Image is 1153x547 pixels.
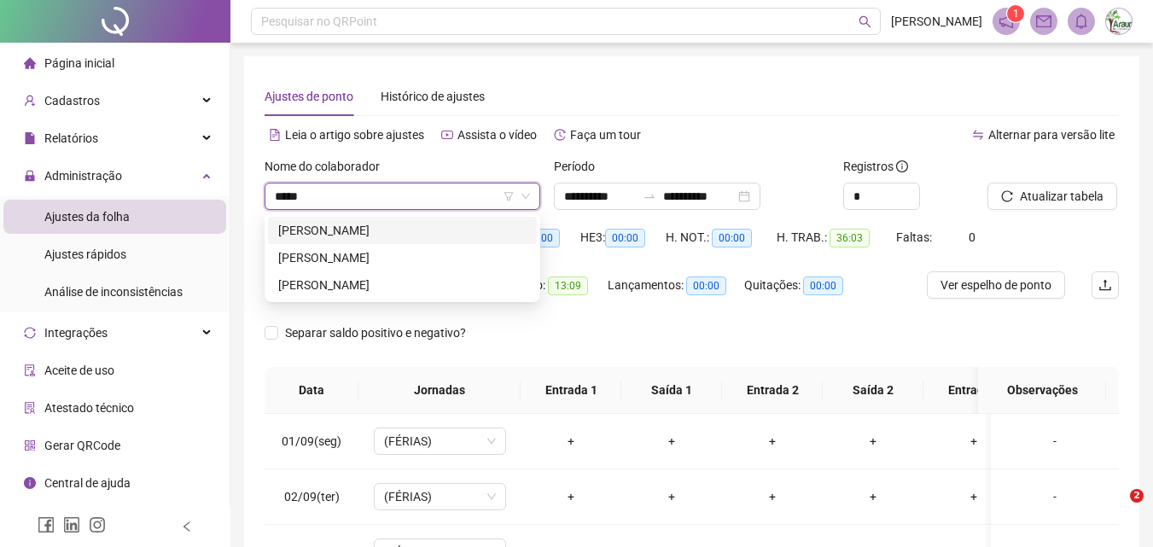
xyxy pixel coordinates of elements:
[608,276,744,295] div: Lançamentos:
[24,402,36,414] span: solution
[1130,489,1144,503] span: 2
[987,183,1117,210] button: Atualizar tabela
[1098,278,1112,292] span: upload
[1106,9,1132,34] img: 48028
[278,276,527,294] div: [PERSON_NAME]
[534,432,608,451] div: +
[24,439,36,451] span: qrcode
[744,276,864,295] div: Quitações:
[859,15,871,28] span: search
[635,487,708,506] div: +
[24,95,36,107] span: user-add
[1005,487,1105,506] div: -
[44,476,131,490] span: Central de ajuda
[44,364,114,377] span: Aceite de uso
[830,229,870,247] span: 36:03
[643,189,656,203] span: to
[923,367,1024,414] th: Entrada 3
[44,285,183,299] span: Análise de inconsistências
[504,191,514,201] span: filter
[896,160,908,172] span: info-circle
[384,428,496,454] span: (FÉRIAS)
[999,14,1014,29] span: notification
[44,326,108,340] span: Integrações
[843,157,908,176] span: Registros
[269,129,281,141] span: file-text
[969,230,975,244] span: 0
[1001,190,1013,202] span: reload
[268,217,537,244] div: BRUNO CEZAR DA SILVA RAMOS
[937,487,1010,506] div: +
[534,487,608,506] div: +
[278,323,473,342] span: Separar saldo positivo e negativo?
[441,129,453,141] span: youtube
[1036,14,1051,29] span: mail
[1074,14,1089,29] span: bell
[621,367,722,414] th: Saída 1
[1007,5,1024,22] sup: 1
[521,191,531,201] span: down
[24,57,36,69] span: home
[381,90,485,103] span: Histórico de ajustes
[44,94,100,108] span: Cadastros
[265,367,358,414] th: Data
[24,327,36,339] span: sync
[44,401,134,415] span: Atestado técnico
[896,230,935,244] span: Faltas:
[358,367,521,414] th: Jornadas
[823,367,923,414] th: Saída 2
[24,477,36,489] span: info-circle
[44,439,120,452] span: Gerar QRCode
[836,487,910,506] div: +
[972,129,984,141] span: swap
[265,90,353,103] span: Ajustes de ponto
[24,132,36,144] span: file
[736,432,809,451] div: +
[278,221,527,240] div: [PERSON_NAME]
[285,128,424,142] span: Leia o artigo sobre ajustes
[282,434,341,448] span: 01/09(seg)
[666,228,777,247] div: H. NOT.:
[44,169,122,183] span: Administração
[384,484,496,509] span: (FÉRIAS)
[777,228,896,247] div: H. TRAB.:
[554,129,566,141] span: history
[643,189,656,203] span: swap-right
[1013,8,1019,20] span: 1
[521,367,621,414] th: Entrada 1
[24,170,36,182] span: lock
[686,276,726,295] span: 00:00
[181,521,193,532] span: left
[891,12,982,31] span: [PERSON_NAME]
[736,487,809,506] div: +
[284,490,340,503] span: 02/09(ter)
[24,364,36,376] span: audit
[635,432,708,451] div: +
[803,276,843,295] span: 00:00
[988,128,1115,142] span: Alternar para versão lite
[940,276,1051,294] span: Ver espelho de ponto
[265,157,391,176] label: Nome do colaborador
[268,244,537,271] div: BRUNO RIBEIRO DA CRUZ DA SILVEIRA
[268,271,537,299] div: BRUNO ROCHA GERONIMO
[554,157,606,176] label: Período
[992,381,1092,399] span: Observações
[457,128,537,142] span: Assista o vídeo
[722,367,823,414] th: Entrada 2
[63,516,80,533] span: linkedin
[1005,432,1105,451] div: -
[712,229,752,247] span: 00:00
[44,56,114,70] span: Página inicial
[605,229,645,247] span: 00:00
[44,131,98,145] span: Relatórios
[927,271,1065,299] button: Ver espelho de ponto
[44,210,130,224] span: Ajustes da folha
[978,367,1106,414] th: Observações
[44,247,126,261] span: Ajustes rápidos
[548,276,588,295] span: 13:09
[1020,187,1104,206] span: Atualizar tabela
[570,128,641,142] span: Faça um tour
[278,248,527,267] div: [PERSON_NAME]
[836,432,910,451] div: +
[38,516,55,533] span: facebook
